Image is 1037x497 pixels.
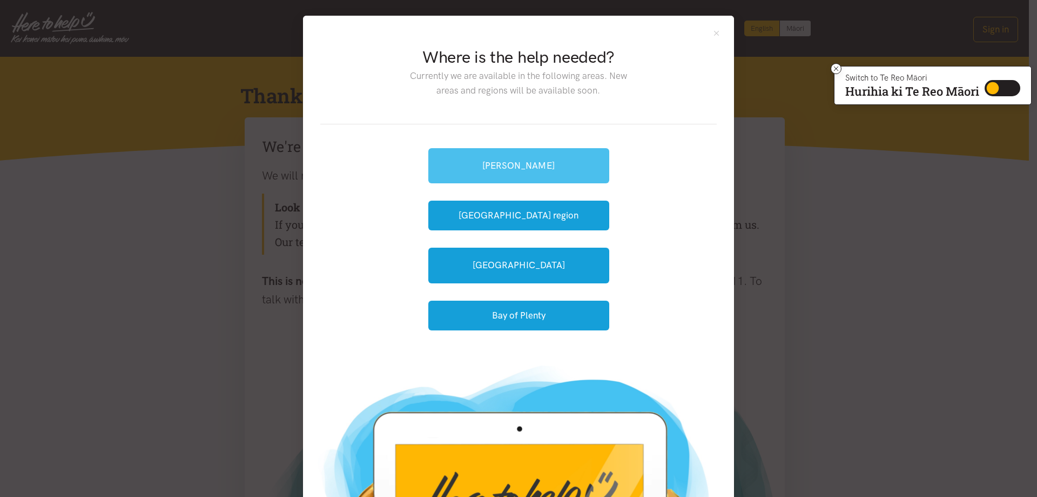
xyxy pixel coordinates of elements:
[428,301,609,330] button: Bay of Plenty
[428,148,609,183] a: [PERSON_NAME]
[845,87,979,96] p: Hurihia ki Te Reo Māori
[401,69,635,98] p: Currently we are available in the following areas. New areas and regions will be available soon.
[428,201,609,230] button: [GEOGRAPHIC_DATA] region
[401,46,635,69] h2: Where is the help needed?
[428,248,609,283] a: [GEOGRAPHIC_DATA]
[712,29,721,38] button: Close
[845,75,979,81] p: Switch to Te Reo Māori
